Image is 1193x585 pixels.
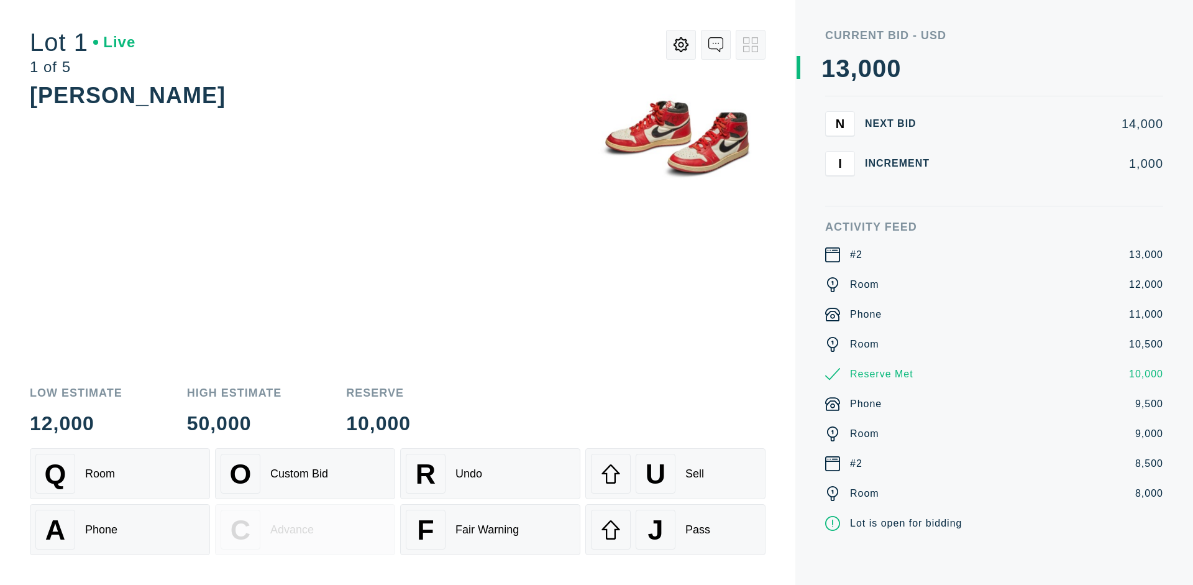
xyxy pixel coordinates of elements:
div: 1 [821,56,836,81]
span: A [45,514,65,546]
span: J [647,514,663,546]
button: I [825,151,855,176]
div: Room [850,277,879,292]
div: Increment [865,159,939,168]
div: High Estimate [187,387,282,398]
div: Room [850,426,879,441]
div: Reserve Met [850,367,913,382]
div: Room [850,337,879,352]
div: Activity Feed [825,221,1163,233]
div: 10,500 [1129,337,1163,352]
button: N [825,111,855,136]
div: 9,000 [1135,426,1163,441]
span: F [417,514,434,546]
button: FFair Warning [400,504,580,555]
div: Room [850,486,879,501]
div: Pass [685,523,710,537]
div: Lot is open for bidding [850,516,962,531]
div: 8,000 [1135,486,1163,501]
div: Lot 1 [30,30,135,55]
div: #2 [850,456,862,471]
div: 0 [872,56,887,81]
div: 10,000 [1129,367,1163,382]
span: U [646,458,665,490]
div: Advance [270,523,314,537]
span: C [231,514,250,546]
span: Q [45,458,66,490]
div: 1,000 [949,157,1163,170]
div: Live [93,35,135,50]
span: R [416,458,436,490]
div: Phone [850,307,882,322]
button: APhone [30,504,210,555]
div: Fair Warning [455,523,519,537]
div: 11,000 [1129,307,1163,322]
div: 14,000 [949,117,1163,130]
span: N [836,116,844,131]
div: 0 [887,56,901,81]
div: 12,000 [1129,277,1163,292]
div: [PERSON_NAME] [30,83,226,108]
button: RUndo [400,448,580,499]
div: 9,500 [1135,397,1163,412]
div: Custom Bid [270,468,328,481]
span: O [230,458,252,490]
div: Undo [455,468,482,481]
div: 50,000 [187,413,282,433]
div: 0 [858,56,872,81]
div: 12,000 [30,413,122,433]
div: 10,000 [346,413,411,433]
button: OCustom Bid [215,448,395,499]
button: JPass [585,504,766,555]
div: 13,000 [1129,247,1163,262]
div: #2 [850,247,862,262]
button: QRoom [30,448,210,499]
div: 1 of 5 [30,60,135,75]
div: Current Bid - USD [825,30,1163,41]
div: Room [85,468,115,481]
button: CAdvance [215,504,395,555]
div: 8,500 [1135,456,1163,471]
div: 3 [836,56,850,81]
div: Next Bid [865,119,939,129]
div: , [851,56,858,305]
div: Sell [685,468,704,481]
button: USell [585,448,766,499]
span: I [838,156,842,170]
div: Low Estimate [30,387,122,398]
div: Phone [850,397,882,412]
div: Phone [85,523,117,537]
div: Reserve [346,387,411,398]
